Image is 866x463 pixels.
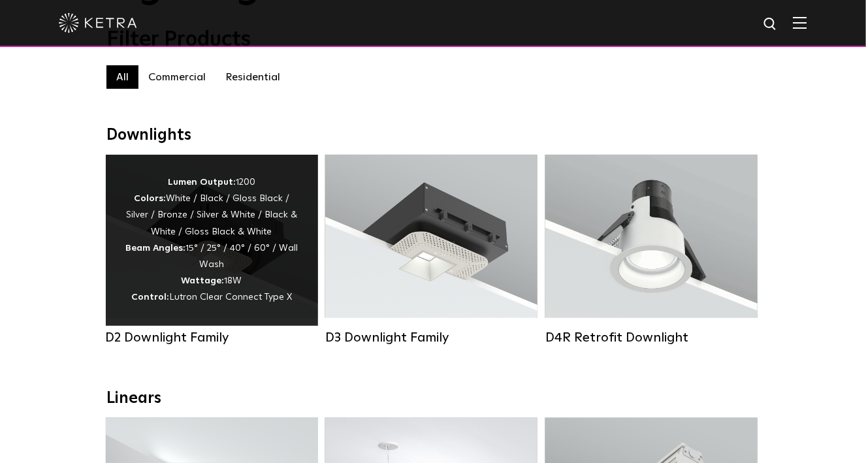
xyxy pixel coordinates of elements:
[216,65,290,89] label: Residential
[545,330,758,345] div: D4R Retrofit Downlight
[134,194,166,203] strong: Colors:
[125,244,185,253] strong: Beam Angles:
[106,65,138,89] label: All
[793,16,807,29] img: Hamburger%20Nav.svg
[182,276,225,285] strong: Wattage:
[168,178,236,187] strong: Lumen Output:
[545,155,758,345] a: D4R Retrofit Downlight Lumen Output:800Colors:White / BlackBeam Angles:15° / 25° / 40° / 60°Watta...
[106,155,318,345] a: D2 Downlight Family Lumen Output:1200Colors:White / Black / Gloss Black / Silver / Bronze / Silve...
[325,330,537,345] div: D3 Downlight Family
[125,174,298,306] div: 1200 White / Black / Gloss Black / Silver / Bronze / Silver & White / Black & White / Gloss Black...
[106,126,760,145] div: Downlights
[106,389,760,408] div: Linears
[138,65,216,89] label: Commercial
[169,293,292,302] span: Lutron Clear Connect Type X
[106,330,318,345] div: D2 Downlight Family
[131,293,169,302] strong: Control:
[763,16,779,33] img: search icon
[59,13,137,33] img: ketra-logo-2019-white
[325,155,537,345] a: D3 Downlight Family Lumen Output:700 / 900 / 1100Colors:White / Black / Silver / Bronze / Paintab...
